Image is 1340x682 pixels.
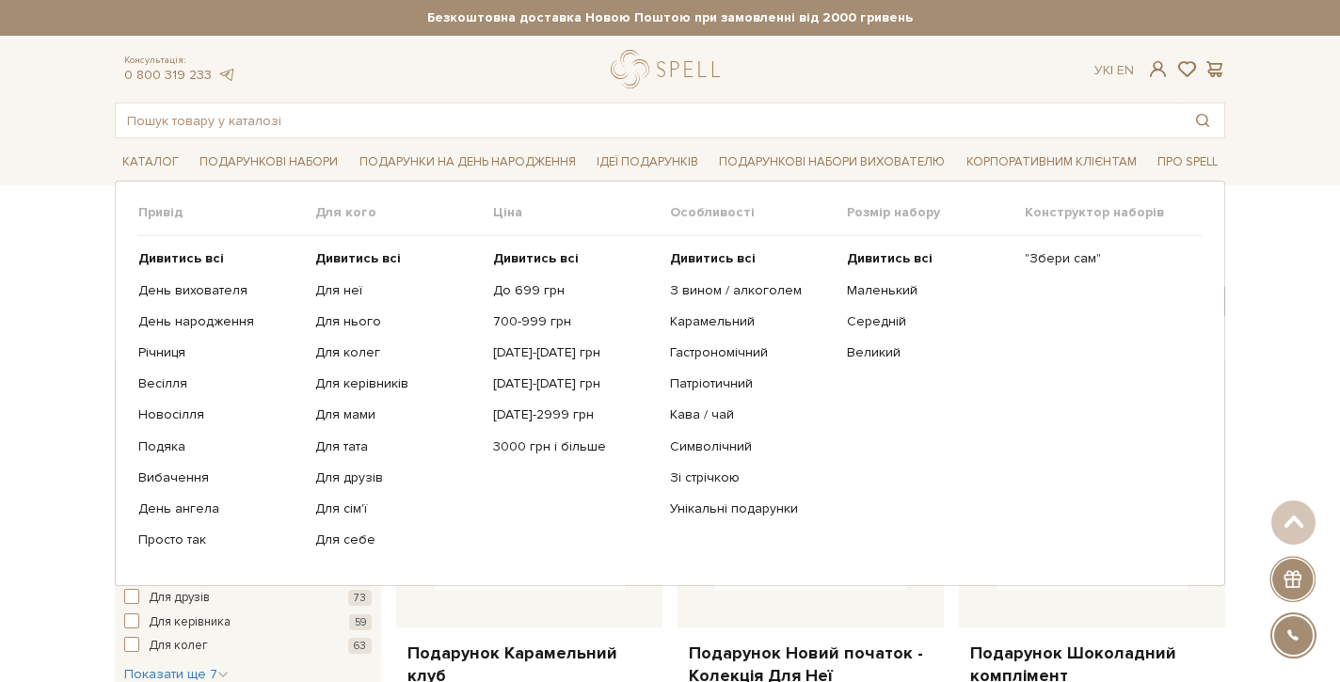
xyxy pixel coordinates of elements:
[348,590,372,606] span: 73
[670,250,833,267] a: Дивитись всі
[216,67,235,83] a: telegram
[847,282,1010,299] a: Маленький
[493,250,656,267] a: Дивитись всі
[124,67,212,83] a: 0 800 319 233
[138,313,301,330] a: День народження
[959,146,1144,178] a: Корпоративним клієнтам
[1110,62,1113,78] span: |
[124,589,372,608] button: Для друзів 73
[670,250,756,266] b: Дивитись всі
[493,406,656,423] a: [DATE]-2999 грн
[315,313,478,330] a: Для нього
[493,375,656,392] a: [DATE]-[DATE] грн
[493,438,656,455] a: 3000 грн і більше
[315,204,492,221] span: Для кого
[352,148,583,177] a: Подарунки на День народження
[1025,204,1202,221] span: Конструктор наборів
[847,313,1010,330] a: Середній
[348,638,372,654] span: 63
[670,313,833,330] a: Карамельний
[315,282,478,299] a: Для неї
[315,250,401,266] b: Дивитись всі
[138,500,301,517] a: День ангела
[138,250,301,267] a: Дивитись всі
[115,148,186,177] a: Каталог
[847,250,933,266] b: Дивитись всі
[138,250,224,266] b: Дивитись всі
[138,469,301,486] a: Вибачення
[124,613,372,632] button: Для керівника 59
[349,614,372,630] span: 59
[138,375,301,392] a: Весілля
[589,148,706,177] a: Ідеї подарунків
[670,344,833,361] a: Гастрономічний
[138,531,301,548] a: Просто так
[1025,250,1188,267] a: "Збери сам"
[670,282,833,299] a: З вином / алкоголем
[315,531,478,548] a: Для себе
[493,344,656,361] a: [DATE]-[DATE] грн
[115,181,1225,586] div: Каталог
[847,250,1010,267] a: Дивитись всі
[138,204,315,221] span: Привід
[315,344,478,361] a: Для колег
[149,589,210,608] span: Для друзів
[670,406,833,423] a: Кава / чай
[1094,62,1134,79] div: Ук
[192,148,345,177] a: Подарункові набори
[1150,148,1225,177] a: Про Spell
[670,500,833,517] a: Унікальні подарунки
[315,469,478,486] a: Для друзів
[115,9,1225,26] strong: Безкоштовна доставка Новою Поштою при замовленні від 2000 гривень
[315,438,478,455] a: Для тата
[847,204,1024,221] span: Розмір набору
[315,250,478,267] a: Дивитись всі
[124,637,372,656] button: Для колег 63
[116,103,1181,137] input: Пошук товару у каталозі
[1181,103,1224,137] button: Пошук товару у каталозі
[124,55,235,67] span: Консультація:
[493,204,670,221] span: Ціна
[315,406,478,423] a: Для мами
[847,344,1010,361] a: Великий
[1117,62,1134,78] a: En
[124,666,229,682] span: Показати ще 7
[711,146,952,178] a: Подарункові набори вихователю
[670,204,847,221] span: Особливості
[315,500,478,517] a: Для сім'ї
[138,438,301,455] a: Подяка
[493,313,656,330] a: 700-999 грн
[138,282,301,299] a: День вихователя
[670,375,833,392] a: Патріотичний
[611,50,728,88] a: logo
[138,406,301,423] a: Новосілля
[149,637,208,656] span: Для колег
[138,344,301,361] a: Річниця
[670,438,833,455] a: Символічний
[493,250,579,266] b: Дивитись всі
[315,375,478,392] a: Для керівників
[670,469,833,486] a: Зі стрічкою
[149,613,231,632] span: Для керівника
[493,282,656,299] a: До 699 грн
